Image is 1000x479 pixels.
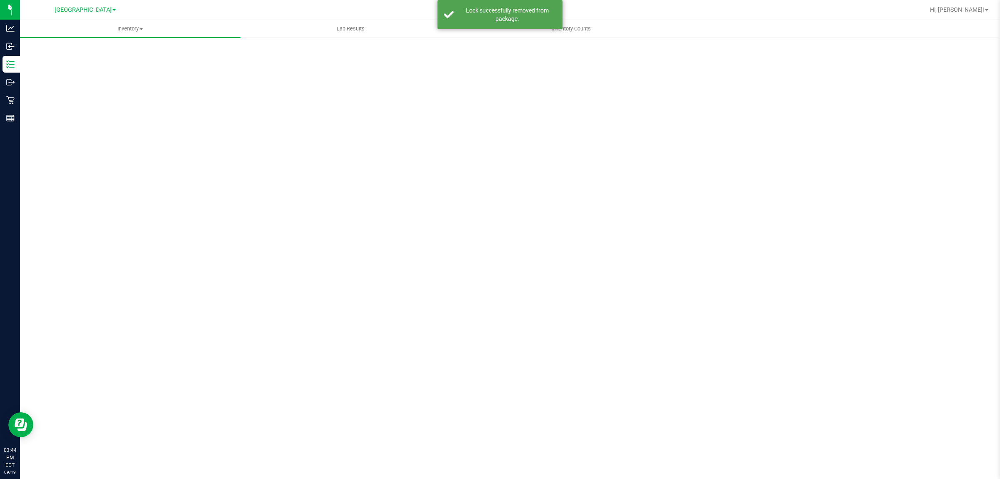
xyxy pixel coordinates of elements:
[4,469,16,475] p: 09/19
[6,78,15,86] inline-svg: Outbound
[240,20,461,38] a: Lab Results
[8,412,33,437] iframe: Resource center
[458,6,556,23] div: Lock successfully removed from package.
[6,96,15,104] inline-svg: Retail
[325,25,376,33] span: Lab Results
[4,446,16,469] p: 03:44 PM EDT
[540,25,602,33] span: Inventory Counts
[6,24,15,33] inline-svg: Analytics
[20,25,240,33] span: Inventory
[6,42,15,50] inline-svg: Inbound
[930,6,984,13] span: Hi, [PERSON_NAME]!
[6,114,15,122] inline-svg: Reports
[6,60,15,68] inline-svg: Inventory
[461,20,681,38] a: Inventory Counts
[55,6,112,13] span: [GEOGRAPHIC_DATA]
[20,20,240,38] a: Inventory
